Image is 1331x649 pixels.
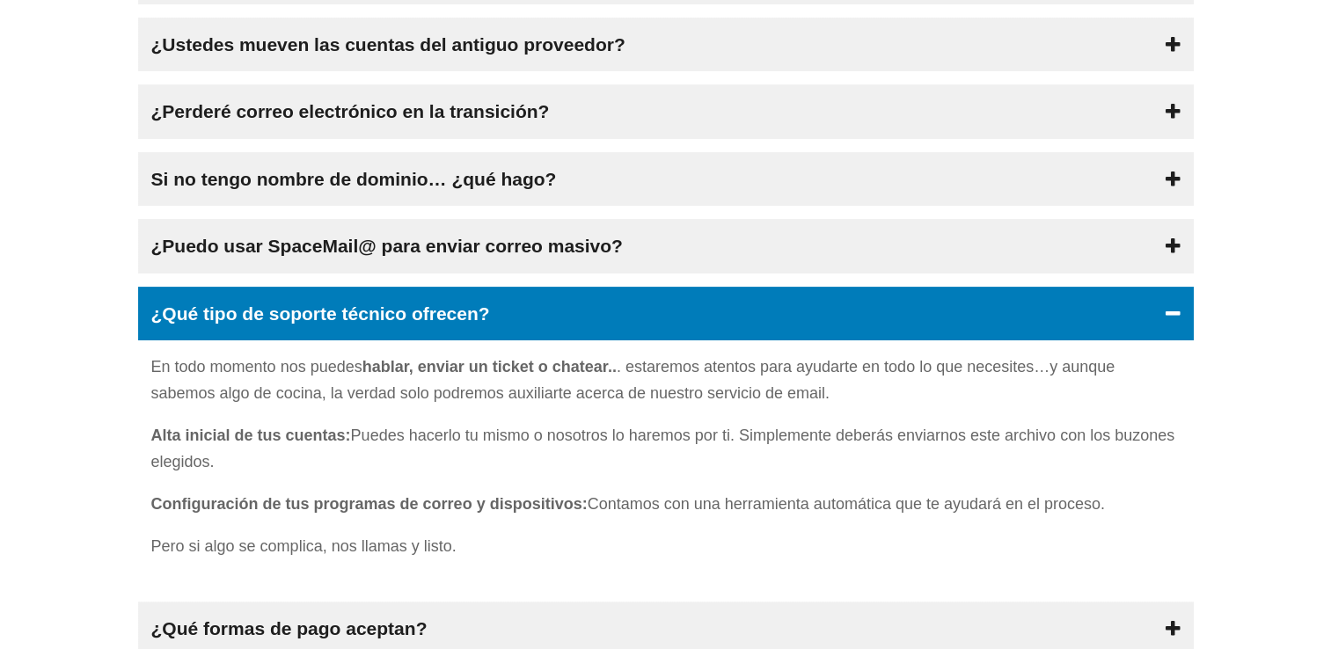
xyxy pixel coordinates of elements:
strong: ¿ [151,236,163,256]
span: Si no tengo nombre de dominio… ¿qué hago? [151,165,557,193]
span: ¿Qué tipo de soporte técnico ofrecen? [151,300,490,328]
strong: hablar, enviar un ticket o chatear.. [362,358,617,376]
p: Contamos con una herramienta automática que te ayudará en el proceso. [151,491,1181,517]
p: Pero si algo se complica, nos llamas y listo. [151,533,1181,559]
span: ¿Ustedes mueven las cuentas del antiguo proveedor? [151,31,625,59]
span: Puedo usar SpaceMail@ para enviar correo masivo? [151,232,623,260]
strong: Alta inicial de tus cuentas: [151,427,351,444]
p: En todo momento nos puedes . estaremos atentos para ayudarte en todo lo que necesites…y aunque sa... [151,354,1181,406]
strong: Configuración de tus programas de correo y dispositivos: [151,495,588,513]
p: Puedes hacerlo tu mismo o nosotros lo haremos por ti. Simplemente deberás enviarnos este archivo ... [151,422,1181,475]
span: ¿Qué formas de pago aceptan? [151,615,428,643]
span: ¿Perderé correo electrónico en la transición? [151,98,550,126]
